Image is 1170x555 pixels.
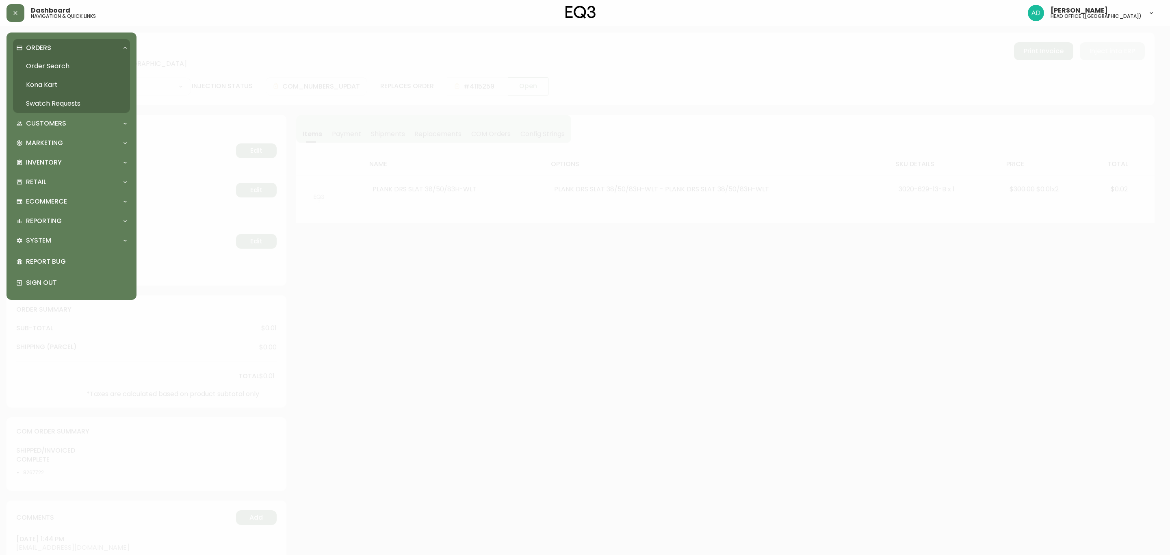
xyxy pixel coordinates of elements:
[26,236,51,245] p: System
[1051,14,1142,19] h5: head office ([GEOGRAPHIC_DATA])
[13,232,130,249] div: System
[13,272,130,293] div: Sign Out
[565,6,596,19] img: logo
[26,43,51,52] p: Orders
[13,134,130,152] div: Marketing
[26,257,127,266] p: Report Bug
[26,139,63,147] p: Marketing
[26,197,67,206] p: Ecommerce
[1028,5,1044,21] img: d8effa94dd6239b168051e3e8076aa0c
[31,14,96,19] h5: navigation & quick links
[26,119,66,128] p: Customers
[13,57,130,76] a: Order Search
[13,39,130,57] div: Orders
[26,217,62,225] p: Reporting
[26,178,46,186] p: Retail
[13,76,130,94] a: Kona Kart
[13,212,130,230] div: Reporting
[13,115,130,132] div: Customers
[13,94,130,113] a: Swatch Requests
[26,278,127,287] p: Sign Out
[13,154,130,171] div: Inventory
[31,7,70,14] span: Dashboard
[13,173,130,191] div: Retail
[13,193,130,210] div: Ecommerce
[13,251,130,272] div: Report Bug
[1051,7,1108,14] span: [PERSON_NAME]
[26,158,62,167] p: Inventory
